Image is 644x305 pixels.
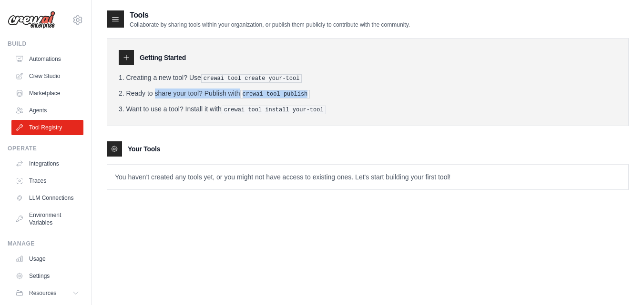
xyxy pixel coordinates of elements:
a: Crew Studio [11,69,83,84]
p: Collaborate by sharing tools within your organization, or publish them publicly to contribute wit... [130,21,410,29]
button: Resources [11,285,83,301]
a: Marketplace [11,86,83,101]
a: Automations [11,51,83,67]
h3: Getting Started [140,53,186,62]
a: Usage [11,251,83,266]
a: Traces [11,173,83,188]
h3: Your Tools [128,144,160,154]
pre: crewai tool publish [240,90,310,98]
a: Agents [11,103,83,118]
li: Want to use a tool? Install it with [119,104,617,114]
a: LLM Connections [11,190,83,206]
a: Environment Variables [11,207,83,230]
a: Tool Registry [11,120,83,135]
div: Build [8,40,83,48]
div: Operate [8,145,83,152]
a: Settings [11,268,83,284]
span: Resources [29,289,56,297]
li: Creating a new tool? Use [119,73,617,83]
a: Integrations [11,156,83,171]
p: You haven't created any tools yet, or you might not have access to existing ones. Let's start bui... [107,165,628,189]
pre: crewai tool create your-tool [201,74,302,83]
h2: Tools [130,10,410,21]
div: Manage [8,240,83,247]
li: Ready to share your tool? Publish with [119,89,617,98]
img: Logo [8,11,55,29]
pre: crewai tool install your-tool [222,106,326,114]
